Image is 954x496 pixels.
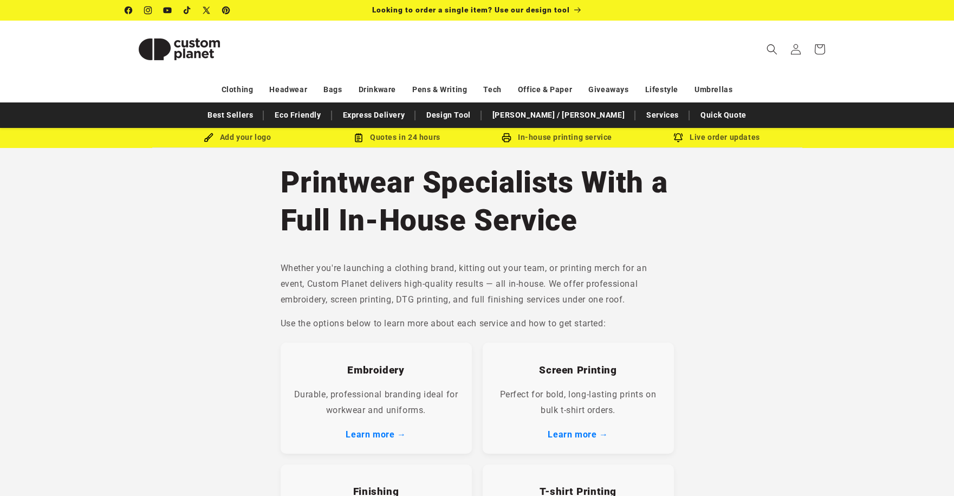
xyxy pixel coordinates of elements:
a: Express Delivery [338,106,411,125]
h1: Printwear Specialists With a Full In-House Service [281,163,674,239]
img: Custom Planet [125,25,233,74]
a: Tech [483,80,501,99]
a: Umbrellas [695,80,732,99]
a: Clothing [222,80,254,99]
a: Eco Friendly [269,106,326,125]
a: Custom Planet [121,21,237,78]
div: Live order updates [637,131,797,144]
p: Perfect for bold, long-lasting prints on bulk t-shirt orders. [494,387,663,418]
div: Add your logo [158,131,317,144]
img: Order updates [673,133,683,143]
p: Whether you're launching a clothing brand, kitting out your team, or printing merch for an event,... [281,261,674,307]
a: Learn more → [346,429,406,440]
a: Lifestyle [645,80,678,99]
div: Quotes in 24 hours [317,131,477,144]
a: Headwear [269,80,307,99]
a: Learn more → [548,429,608,440]
img: In-house printing [502,133,511,143]
a: [PERSON_NAME] / [PERSON_NAME] [487,106,630,125]
a: Services [641,106,684,125]
img: Order Updates Icon [354,133,364,143]
a: Design Tool [421,106,476,125]
a: Giveaways [588,80,628,99]
a: Drinkware [359,80,396,99]
div: In-house printing service [477,131,637,144]
a: Pens & Writing [412,80,467,99]
img: Brush Icon [204,133,213,143]
span: Looking to order a single item? Use our design tool [372,5,570,14]
h3: Screen Printing [494,364,663,377]
a: Quick Quote [695,106,752,125]
a: Bags [323,80,342,99]
a: Office & Paper [518,80,572,99]
p: Use the options below to learn more about each service and how to get started: [281,316,674,332]
summary: Search [760,37,784,61]
p: Durable, professional branding ideal for workwear and uniforms. [291,387,461,418]
h3: Embroidery [291,364,461,377]
a: Best Sellers [202,106,258,125]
